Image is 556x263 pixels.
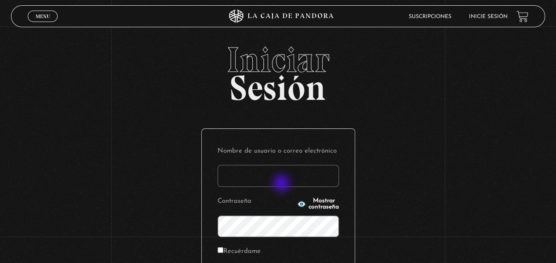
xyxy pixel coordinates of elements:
input: Recuérdame [218,247,223,253]
span: Menu [36,14,50,19]
span: Iniciar [11,42,545,77]
a: Inicie sesión [469,14,508,19]
span: Mostrar contraseña [309,198,339,210]
label: Contraseña [218,195,295,208]
button: Mostrar contraseña [297,198,339,210]
span: Cerrar [33,21,53,27]
h2: Sesión [11,42,545,99]
a: View your shopping cart [516,10,528,22]
a: Suscripciones [409,14,451,19]
label: Nombre de usuario o correo electrónico [218,145,339,158]
label: Recuérdame [218,245,261,259]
